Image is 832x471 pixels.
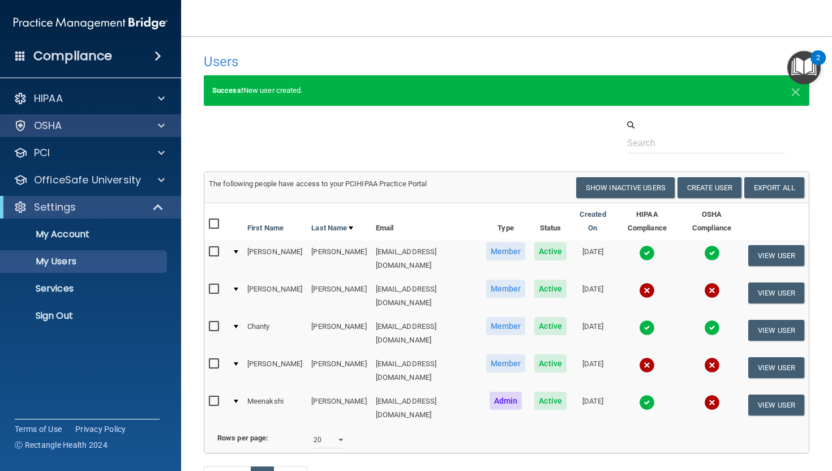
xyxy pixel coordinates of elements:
[791,79,801,102] span: ×
[33,48,112,64] h4: Compliance
[534,242,567,260] span: Active
[7,283,162,294] p: Services
[534,317,567,335] span: Active
[816,58,820,72] div: 2
[307,277,371,315] td: [PERSON_NAME]
[307,389,371,426] td: [PERSON_NAME]
[14,119,165,132] a: OSHA
[212,86,243,95] strong: Success!
[371,315,482,352] td: [EMAIL_ADDRESS][DOMAIN_NAME]
[7,256,162,267] p: My Users
[571,240,615,277] td: [DATE]
[704,320,720,336] img: tick.e7d51cea.svg
[371,389,482,426] td: [EMAIL_ADDRESS][DOMAIN_NAME]
[371,203,482,240] th: Email
[615,203,680,240] th: HIPAA Compliance
[704,282,720,298] img: cross.ca9f0e7f.svg
[677,177,741,198] button: Create User
[34,119,62,132] p: OSHA
[490,392,522,410] span: Admin
[639,320,655,336] img: tick.e7d51cea.svg
[627,132,785,153] input: Search
[748,282,804,303] button: View User
[571,277,615,315] td: [DATE]
[482,203,530,240] th: Type
[486,354,526,372] span: Member
[307,315,371,352] td: [PERSON_NAME]
[34,92,63,105] p: HIPAA
[34,200,76,214] p: Settings
[15,423,62,435] a: Terms of Use
[486,280,526,298] span: Member
[209,179,427,188] span: The following people have access to your PCIHIPAA Practice Portal
[247,221,284,235] a: First Name
[748,320,804,341] button: View User
[14,92,165,105] a: HIPAA
[14,200,164,214] a: Settings
[371,277,482,315] td: [EMAIL_ADDRESS][DOMAIN_NAME]
[486,242,526,260] span: Member
[243,240,307,277] td: [PERSON_NAME]
[639,282,655,298] img: cross.ca9f0e7f.svg
[571,315,615,352] td: [DATE]
[371,240,482,277] td: [EMAIL_ADDRESS][DOMAIN_NAME]
[243,315,307,352] td: Chanty
[639,245,655,261] img: tick.e7d51cea.svg
[204,75,809,106] div: New user created.
[534,354,567,372] span: Active
[680,203,744,240] th: OSHA Compliance
[34,146,50,160] p: PCI
[787,51,821,84] button: Open Resource Center, 2 new notifications
[748,245,804,266] button: View User
[704,245,720,261] img: tick.e7d51cea.svg
[14,146,165,160] a: PCI
[530,203,571,240] th: Status
[243,389,307,426] td: Meenakshi
[7,310,162,322] p: Sign Out
[34,173,141,187] p: OfficeSafe University
[243,352,307,389] td: [PERSON_NAME]
[576,177,675,198] button: Show Inactive Users
[204,54,550,69] h4: Users
[748,357,804,378] button: View User
[744,177,804,198] a: Export All
[14,12,168,35] img: PMB logo
[576,208,610,235] a: Created On
[639,357,655,373] img: cross.ca9f0e7f.svg
[534,392,567,410] span: Active
[307,352,371,389] td: [PERSON_NAME]
[307,240,371,277] td: [PERSON_NAME]
[14,173,165,187] a: OfficeSafe University
[15,439,108,451] span: Ⓒ Rectangle Health 2024
[704,357,720,373] img: cross.ca9f0e7f.svg
[791,84,801,97] button: Close
[534,280,567,298] span: Active
[486,317,526,335] span: Member
[571,352,615,389] td: [DATE]
[311,221,353,235] a: Last Name
[217,434,268,442] b: Rows per page:
[243,277,307,315] td: [PERSON_NAME]
[636,391,818,436] iframe: Drift Widget Chat Controller
[371,352,482,389] td: [EMAIL_ADDRESS][DOMAIN_NAME]
[571,389,615,426] td: [DATE]
[75,423,126,435] a: Privacy Policy
[7,229,162,240] p: My Account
